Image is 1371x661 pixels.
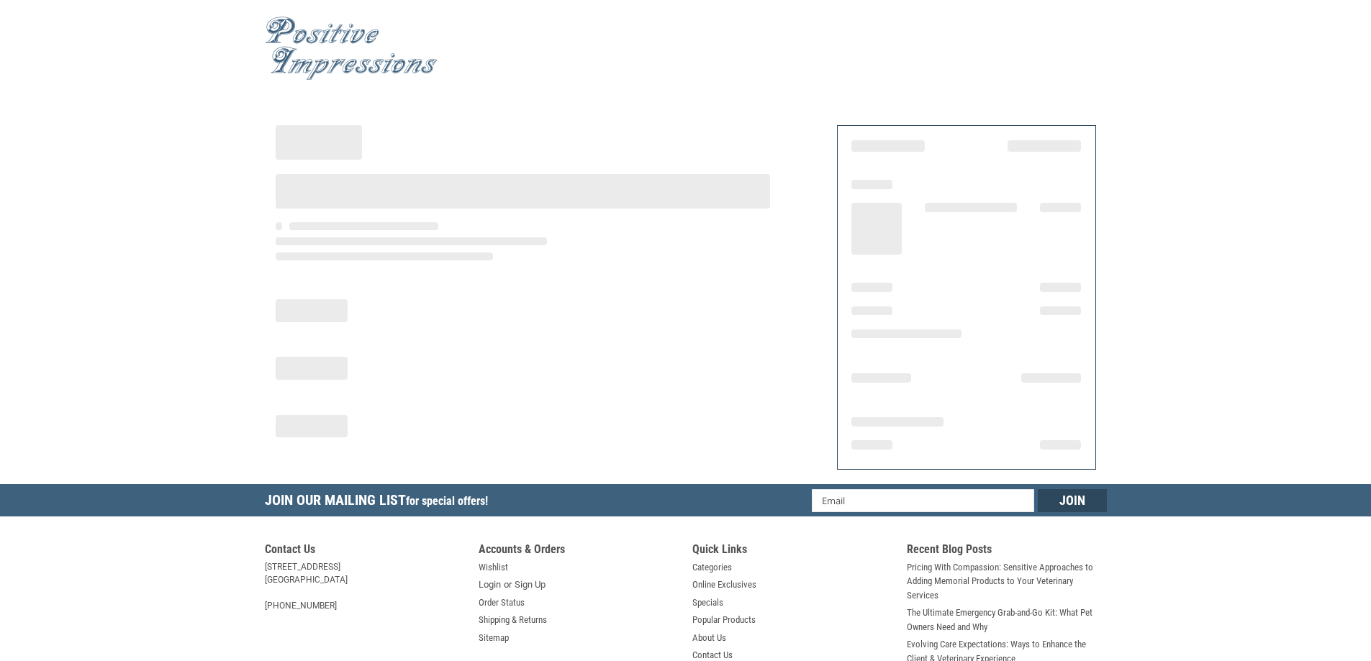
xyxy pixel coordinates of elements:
[265,484,495,521] h5: Join Our Mailing List
[265,17,438,81] img: Positive Impressions
[907,560,1107,603] a: Pricing With Compassion: Sensitive Approaches to Adding Memorial Products to Your Veterinary Serv...
[692,613,756,627] a: Popular Products
[692,542,892,560] h5: Quick Links
[406,494,488,508] span: for special offers!
[692,578,756,592] a: Online Exclusives
[479,596,525,610] a: Order Status
[692,596,723,610] a: Specials
[515,578,546,592] a: Sign Up
[812,489,1034,512] input: Email
[495,578,520,592] span: or
[479,613,547,627] a: Shipping & Returns
[692,631,726,645] a: About Us
[479,560,508,575] a: Wishlist
[265,560,465,612] address: [STREET_ADDRESS] [GEOGRAPHIC_DATA] [PHONE_NUMBER]
[1038,489,1107,512] input: Join
[265,542,465,560] h5: Contact Us
[907,542,1107,560] h5: Recent Blog Posts
[907,606,1107,634] a: The Ultimate Emergency Grab-and-Go Kit: What Pet Owners Need and Why
[479,631,509,645] a: Sitemap
[479,542,679,560] h5: Accounts & Orders
[479,578,501,592] a: Login
[692,560,732,575] a: Categories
